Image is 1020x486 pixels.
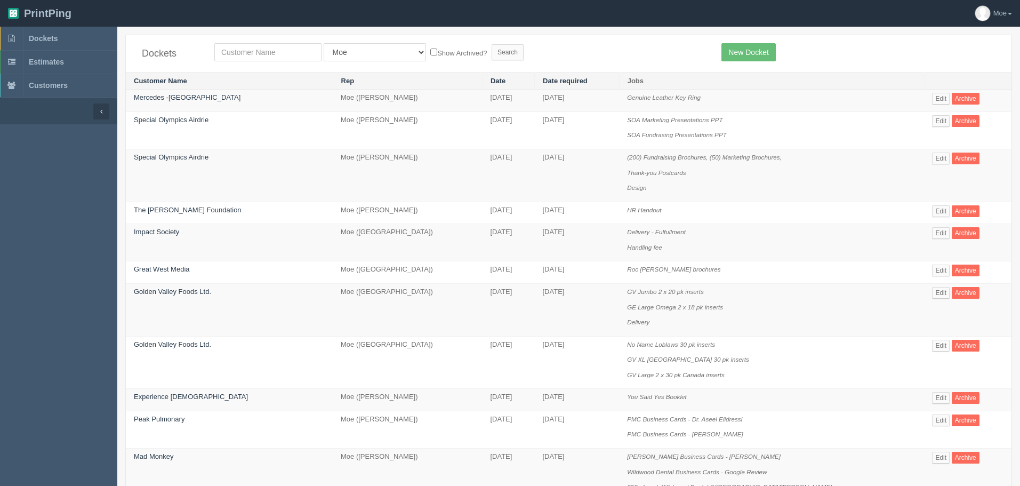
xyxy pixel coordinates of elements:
[482,149,534,202] td: [DATE]
[482,411,534,448] td: [DATE]
[932,287,950,299] a: Edit
[134,153,208,161] a: Special Olympics Airdrie
[932,415,950,426] a: Edit
[932,205,950,217] a: Edit
[932,227,950,239] a: Edit
[627,393,687,400] i: You Said Yes Booklet
[952,392,979,404] a: Archive
[627,371,725,378] i: GV Large 2 x 30 pk Canada inserts
[627,304,723,310] i: GE Large Omega 2 x 18 pk inserts
[491,77,505,85] a: Date
[932,153,950,164] a: Edit
[214,43,322,61] input: Customer Name
[430,49,437,55] input: Show Archived?
[619,73,924,90] th: Jobs
[134,340,211,348] a: Golden Valley Foods Ltd.
[333,283,482,336] td: Moe ([GEOGRAPHIC_DATA])
[627,431,743,437] i: PMC Business Cards - [PERSON_NAME]
[952,340,979,352] a: Archive
[333,149,482,202] td: Moe ([PERSON_NAME])
[482,336,534,389] td: [DATE]
[952,265,979,276] a: Archive
[975,6,990,21] img: avatar_default-7531ab5dedf162e01f1e0bb0964e6a185e93c5c22dfe317fb01d7f8cd2b1632c.jpg
[482,224,534,261] td: [DATE]
[333,90,482,112] td: Moe ([PERSON_NAME])
[482,111,534,149] td: [DATE]
[333,224,482,261] td: Moe ([GEOGRAPHIC_DATA])
[430,46,487,59] label: Show Archived?
[627,318,649,325] i: Delivery
[627,341,715,348] i: No Name Loblaws 30 pk inserts
[333,336,482,389] td: Moe ([GEOGRAPHIC_DATA])
[8,8,19,19] img: logo-3e63b451c926e2ac314895c53de4908e5d424f24456219fb08d385ab2e579770.png
[952,287,979,299] a: Archive
[333,261,482,284] td: Moe ([GEOGRAPHIC_DATA])
[134,93,240,101] a: Mercedes -[GEOGRAPHIC_DATA]
[482,389,534,411] td: [DATE]
[29,81,68,90] span: Customers
[627,169,686,176] i: Thank-you Postcards
[932,340,950,352] a: Edit
[29,58,64,66] span: Estimates
[142,49,198,59] h4: Dockets
[134,393,248,401] a: Experience [DEMOGRAPHIC_DATA]
[952,93,979,105] a: Archive
[333,202,482,224] td: Moe ([PERSON_NAME])
[627,244,662,251] i: Handling fee
[535,111,620,149] td: [DATE]
[134,116,208,124] a: Special Olympics Airdrie
[543,77,588,85] a: Date required
[333,111,482,149] td: Moe ([PERSON_NAME])
[535,283,620,336] td: [DATE]
[952,115,979,127] a: Archive
[952,415,979,426] a: Archive
[627,468,767,475] i: Wildwood Dental Business Cards - Google Review
[627,288,704,295] i: GV Jumbo 2 x 20 pk inserts
[932,265,950,276] a: Edit
[535,149,620,202] td: [DATE]
[134,77,187,85] a: Customer Name
[627,116,723,123] i: SOA Marketing Presentations PPT
[333,411,482,448] td: Moe ([PERSON_NAME])
[482,283,534,336] td: [DATE]
[341,77,355,85] a: Rep
[627,131,727,138] i: SOA Fundrasing Presentations PPT
[134,228,179,236] a: Impact Society
[932,115,950,127] a: Edit
[627,94,701,101] i: Genuine Leather Key Ring
[535,411,620,448] td: [DATE]
[134,288,211,296] a: Golden Valley Foods Ltd.
[627,206,661,213] i: HR Handout
[482,90,534,112] td: [DATE]
[535,224,620,261] td: [DATE]
[932,452,950,464] a: Edit
[932,93,950,105] a: Edit
[627,453,781,460] i: [PERSON_NAME] Business Cards - [PERSON_NAME]
[627,356,749,363] i: GV XL [GEOGRAPHIC_DATA] 30 pk inserts
[535,336,620,389] td: [DATE]
[492,44,524,60] input: Search
[134,206,242,214] a: The [PERSON_NAME] Foundation
[627,416,742,423] i: PMC Business Cards - Dr. Aseel Elidressi
[952,153,979,164] a: Archive
[29,34,58,43] span: Dockets
[134,452,173,460] a: Mad Monkey
[535,202,620,224] td: [DATE]
[134,415,184,423] a: Peak Pulmonary
[952,227,979,239] a: Archive
[333,389,482,411] td: Moe ([PERSON_NAME])
[721,43,775,61] a: New Docket
[627,266,720,273] i: Roc [PERSON_NAME] brochures
[627,228,686,235] i: Delivery - Fulfullment
[134,265,190,273] a: Great West Media
[932,392,950,404] a: Edit
[952,452,979,464] a: Archive
[535,90,620,112] td: [DATE]
[627,184,646,191] i: Design
[627,154,782,161] i: (200) Fundraising Brochures, (50) Marketing Brochures,
[482,202,534,224] td: [DATE]
[482,261,534,284] td: [DATE]
[952,205,979,217] a: Archive
[535,261,620,284] td: [DATE]
[535,389,620,411] td: [DATE]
